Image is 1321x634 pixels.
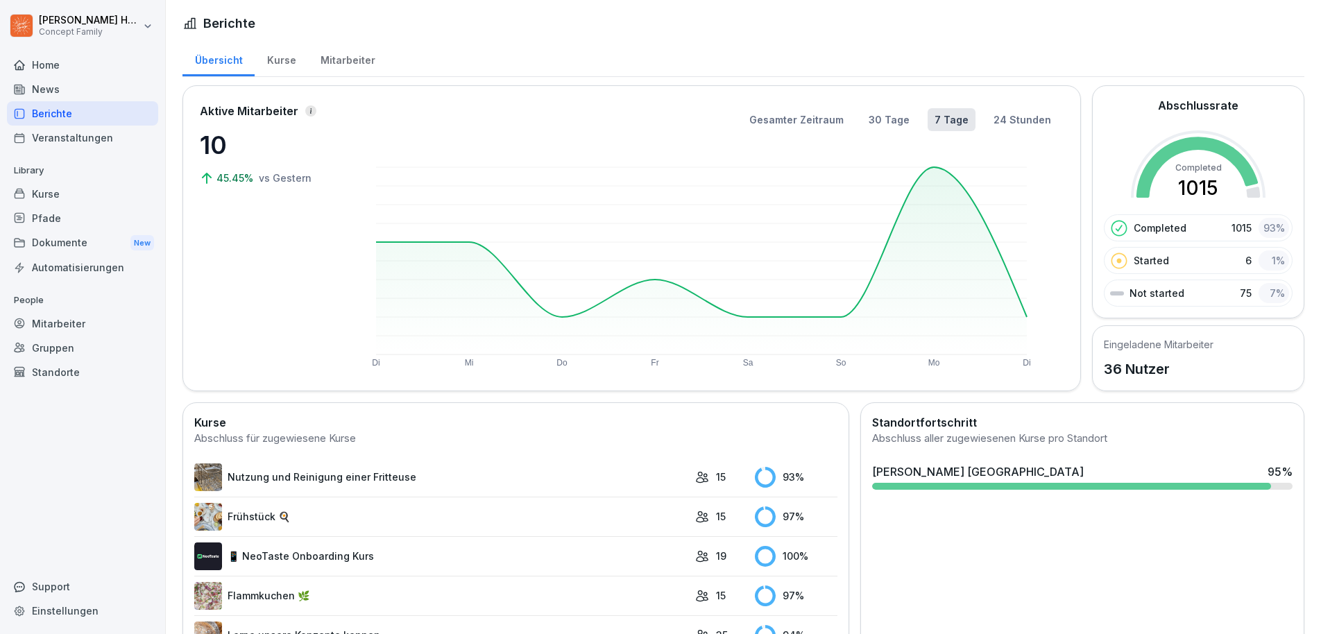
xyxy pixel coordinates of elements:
div: New [130,235,154,251]
a: 📱 NeoTaste Onboarding Kurs [194,542,688,570]
div: 7 % [1259,283,1289,303]
text: Mi [465,358,474,368]
img: n6mw6n4d96pxhuc2jbr164bu.png [194,503,222,531]
h2: Standortfortschritt [872,414,1293,431]
p: Not started [1130,286,1184,300]
text: Sa [743,358,753,368]
div: Support [7,574,158,599]
text: Di [372,358,380,368]
p: 10 [200,126,339,164]
img: b2msvuojt3s6egexuweix326.png [194,463,222,491]
button: Gesamter Zeitraum [742,108,851,131]
div: 97 % [755,506,837,527]
h1: Berichte [203,14,255,33]
p: Aktive Mitarbeiter [200,103,298,119]
a: Einstellungen [7,599,158,623]
text: Di [1023,358,1030,368]
a: Kurse [7,182,158,206]
p: vs Gestern [259,171,312,185]
p: 15 [716,509,726,524]
div: Dokumente [7,230,158,256]
button: 7 Tage [928,108,975,131]
a: [PERSON_NAME] [GEOGRAPHIC_DATA]95% [867,458,1298,495]
a: Pfade [7,206,158,230]
a: Gruppen [7,336,158,360]
div: 93 % [755,467,837,488]
p: Completed [1134,221,1186,235]
h2: Abschlussrate [1158,97,1238,114]
a: Mitarbeiter [308,41,387,76]
a: Frühstück 🍳 [194,503,688,531]
p: 75 [1240,286,1252,300]
a: Kurse [255,41,308,76]
a: Veranstaltungen [7,126,158,150]
p: 36 Nutzer [1104,359,1213,379]
text: Mo [928,358,940,368]
div: 93 % [1259,218,1289,238]
p: Concept Family [39,27,140,37]
div: Abschluss aller zugewiesenen Kurse pro Standort [872,431,1293,447]
a: Automatisierungen [7,255,158,280]
a: Mitarbeiter [7,311,158,336]
img: wogpw1ad3b6xttwx9rgsg3h8.png [194,542,222,570]
a: Standorte [7,360,158,384]
p: 15 [716,470,726,484]
p: 6 [1245,253,1252,268]
text: So [836,358,846,368]
a: Home [7,53,158,77]
a: DokumenteNew [7,230,158,256]
h2: Kurse [194,414,837,431]
p: 1015 [1231,221,1252,235]
p: Library [7,160,158,182]
button: 24 Stunden [987,108,1058,131]
a: Übersicht [182,41,255,76]
button: 30 Tage [862,108,917,131]
text: Do [556,358,568,368]
p: 45.45% [216,171,256,185]
div: 95 % [1268,463,1293,480]
p: [PERSON_NAME] Huttarsch [39,15,140,26]
p: 15 [716,588,726,603]
a: News [7,77,158,101]
a: Flammkuchen 🌿 [194,582,688,610]
div: 97 % [755,585,837,606]
div: Abschluss für zugewiesene Kurse [194,431,837,447]
div: [PERSON_NAME] [GEOGRAPHIC_DATA] [872,463,1084,480]
p: Started [1134,253,1169,268]
a: Berichte [7,101,158,126]
text: Fr [651,358,658,368]
p: People [7,289,158,311]
a: Nutzung und Reinigung einer Fritteuse [194,463,688,491]
p: 19 [716,549,726,563]
div: 1 % [1259,250,1289,271]
img: jb643umo8xb48cipqni77y3i.png [194,582,222,610]
div: 100 % [755,546,837,567]
h5: Eingeladene Mitarbeiter [1104,337,1213,352]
